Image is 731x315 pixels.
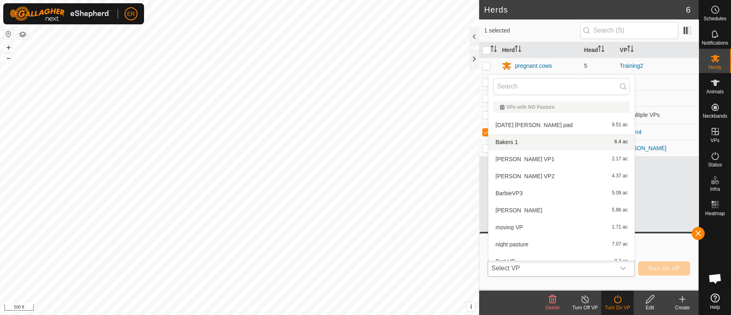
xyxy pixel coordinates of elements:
[581,42,617,58] th: Head
[495,173,555,179] span: [PERSON_NAME] VP2
[488,134,634,150] li: Bakers 1
[615,260,631,276] div: dropdown trigger
[620,145,666,151] a: [PERSON_NAME]
[708,162,722,167] span: Status
[4,53,13,63] button: –
[703,266,727,291] div: Open chat
[580,22,678,39] input: Search (S)
[488,219,634,235] li: moving VP
[488,151,634,167] li: Barber VP1
[495,156,555,162] span: [PERSON_NAME] VP1
[488,202,634,218] li: Moisey's
[686,4,690,16] span: 6
[488,236,634,252] li: night pasture
[488,260,615,276] span: Select VP
[470,303,472,310] span: i
[495,259,515,264] span: Test VP
[703,114,727,119] span: Neckbands
[601,304,634,311] div: Turn On VP
[615,139,628,145] span: 6.4 ac
[495,122,572,128] span: [DATE] [PERSON_NAME] pad
[467,302,475,311] button: i
[705,211,725,216] span: Heatmap
[612,224,628,230] span: 1.71 ac
[620,112,660,118] span: Multiple VPs
[598,47,604,53] p-sorticon: Activate to sort
[515,62,552,70] div: pregnant cows
[612,207,628,213] span: 5.86 ac
[488,117,634,133] li: 2025-08-16 Barber pad
[127,10,135,18] span: ER
[247,304,271,312] a: Contact Us
[615,259,628,264] span: 0.3 ac
[710,138,719,143] span: VPs
[708,65,721,70] span: Herds
[699,290,731,313] a: Help
[495,224,523,230] span: moving VP
[617,42,699,58] th: VP
[4,43,13,52] button: +
[208,304,238,312] a: Privacy Policy
[495,190,522,196] span: BarbieVP3
[488,253,634,270] li: Test VP
[612,122,628,128] span: 9.51 ac
[546,305,560,311] span: Delete
[495,139,518,145] span: Bakers 1
[710,187,720,192] span: Infra
[634,304,666,311] div: Edit
[488,185,634,201] li: BarbieVP3
[620,63,643,69] a: Training2
[638,261,690,276] button: Turn On VP
[488,168,634,184] li: Barber VP2
[612,156,628,162] span: 2.17 ac
[484,5,686,15] h2: Herds
[4,29,13,39] button: Reset Map
[703,16,726,21] span: Schedules
[584,63,587,69] span: 5
[493,78,630,95] input: Search
[702,41,728,45] span: Notifications
[495,207,542,213] span: [PERSON_NAME]
[500,105,623,110] div: VPs with NO Pasture
[617,90,699,106] td: -
[499,42,580,58] th: Herd
[495,242,528,247] span: night pasture
[666,304,699,311] div: Create
[18,30,28,39] button: Map Layers
[569,304,601,311] div: Turn Off VP
[490,47,497,53] p-sorticon: Activate to sort
[627,47,634,53] p-sorticon: Activate to sort
[484,26,580,35] span: 1 selected
[515,47,521,53] p-sorticon: Activate to sort
[706,89,724,94] span: Animals
[10,6,111,21] img: Gallagher Logo
[612,173,628,179] span: 4.37 ac
[612,242,628,247] span: 7.07 ac
[710,305,720,310] span: Help
[612,190,628,196] span: 5.09 ac
[648,265,680,272] span: Turn On VP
